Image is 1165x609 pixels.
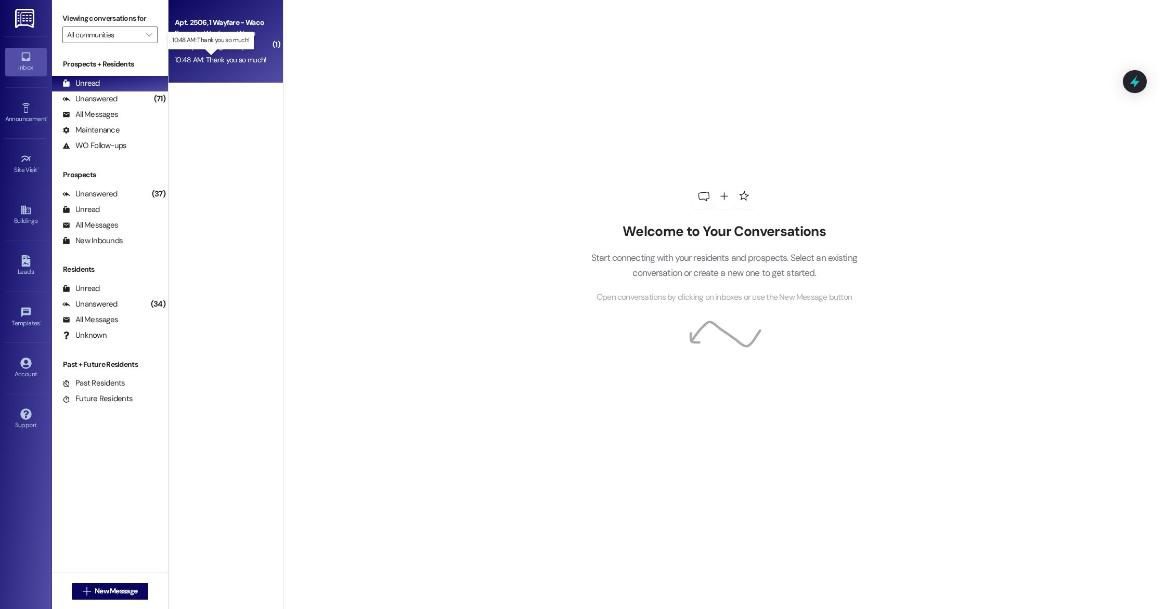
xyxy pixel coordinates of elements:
a: Inbox [5,48,47,76]
span: New Message [95,586,137,597]
div: Past Residents [62,378,125,389]
div: Unknown [62,330,107,341]
div: New Inbounds [62,235,123,246]
div: WO Follow-ups [62,140,126,151]
p: Start connecting with your residents and prospects. Select an existing conversation or create a n... [575,250,873,280]
div: Prospects [52,169,168,180]
button: New Message [72,583,149,600]
span: M. Di [PERSON_NAME] [175,42,243,51]
span: • [46,114,48,121]
a: Support [5,405,47,433]
div: Unread [62,283,100,294]
div: (71) [151,91,168,107]
div: 10:48 AM: Thank you so much! [175,55,266,64]
h2: Welcome to Your Conversations [575,223,873,240]
div: Apt. 2506, 1 Wayfare - Waco [175,17,271,28]
a: Site Visit • [5,150,47,178]
i:  [146,31,152,39]
div: (34) [148,296,168,312]
input: All communities [67,27,141,43]
div: Future Residents [62,393,133,404]
a: Templates • [5,303,47,332]
div: All Messages [62,220,118,231]
div: Property: Wayfare - Waco [175,28,271,39]
span: • [40,318,42,325]
div: Unanswered [62,299,118,310]
a: Leads [5,252,47,280]
i:  [83,587,90,595]
div: Unanswered [62,94,118,104]
label: Viewing conversations for [62,10,158,27]
div: All Messages [62,314,118,325]
div: All Messages [62,109,118,120]
a: Account [5,354,47,382]
a: Buildings [5,201,47,229]
div: Unread [62,204,100,215]
div: (37) [149,186,168,202]
div: Prospects + Residents [52,59,168,70]
div: Unread [62,78,100,89]
span: • [37,165,39,172]
span: Open conversations by clicking on inboxes or use the New Message button [597,291,852,304]
div: Past + Future Residents [52,359,168,370]
p: 10:48 AM: Thank you so much! [172,36,249,45]
div: Residents [52,264,168,275]
div: Maintenance [62,125,120,136]
img: ResiDesk Logo [15,9,36,28]
div: Unanswered [62,189,118,200]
